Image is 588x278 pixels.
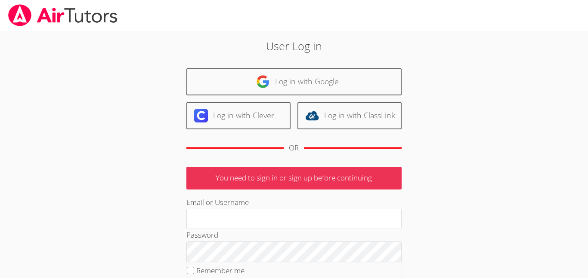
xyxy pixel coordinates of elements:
a: Log in with ClassLink [297,102,402,129]
a: Log in with Google [186,68,402,95]
p: You need to sign in or sign up before continuing [186,167,402,189]
img: airtutors_banner-c4298cdbf04f3fff15de1276eac7730deb9818008684d7c2e4769d2f7ddbe033.png [7,4,118,26]
img: google-logo-50288ca7cdecda66e5e0955fdab243c47b7ad437acaf1139b6f446037453330a.svg [256,75,270,89]
h2: User Log in [135,38,453,54]
div: OR [289,142,299,154]
label: Password [186,230,218,240]
a: Log in with Clever [186,102,291,129]
label: Remember me [196,266,244,275]
img: classlink-logo-d6bb404cc1216ec64c9a2012d9dc4662098be43eaf13dc465df04b49fa7ab582.svg [305,109,319,122]
label: Email or Username [186,197,249,207]
img: clever-logo-6eab21bc6e7a338710f1a6ff85c0baf02591cd810cc4098c63d3a4b26e2feb20.svg [194,109,208,122]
